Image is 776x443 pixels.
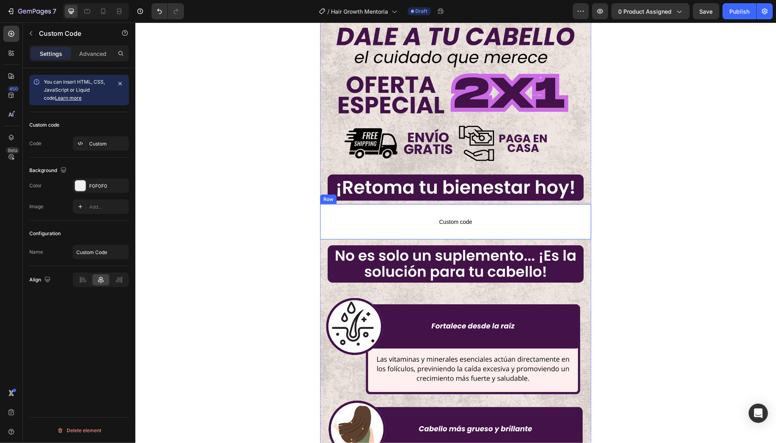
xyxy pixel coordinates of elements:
span: You can insert HTML, CSS, JavaScript or Liquid code [44,79,105,101]
div: Name [29,248,43,256]
div: Configuration [29,230,61,237]
span: Custom code [191,195,449,204]
span: Save [700,8,713,15]
span: Hair Growth Mentoria [331,7,388,16]
div: Publish [729,7,749,16]
p: Custom Code [39,29,107,38]
span: 0 product assigned [618,7,672,16]
div: F0F0F0 [89,183,127,190]
p: Advanced [79,49,106,58]
p: 7 [53,6,56,16]
p: Settings [40,49,62,58]
div: Code [29,140,41,147]
div: Color [29,182,42,189]
button: Delete element [29,424,129,437]
div: Delete element [57,426,101,435]
button: Publish [723,3,756,19]
button: Save [693,3,719,19]
div: Custom code [29,121,59,129]
div: Beta [6,147,19,154]
div: Undo/Redo [151,3,184,19]
div: Custom [89,140,127,148]
div: 450 [8,86,19,92]
iframe: Design area [135,23,776,443]
button: 0 product assigned [611,3,690,19]
div: Image [29,203,43,210]
div: Row [186,173,200,180]
button: 7 [3,3,60,19]
div: Add... [89,203,127,211]
div: Open Intercom Messenger [749,404,768,423]
span: Draft [416,8,428,15]
a: Learn more [55,95,82,101]
span: / [328,7,330,16]
div: Background [29,165,68,176]
div: Align [29,275,52,285]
